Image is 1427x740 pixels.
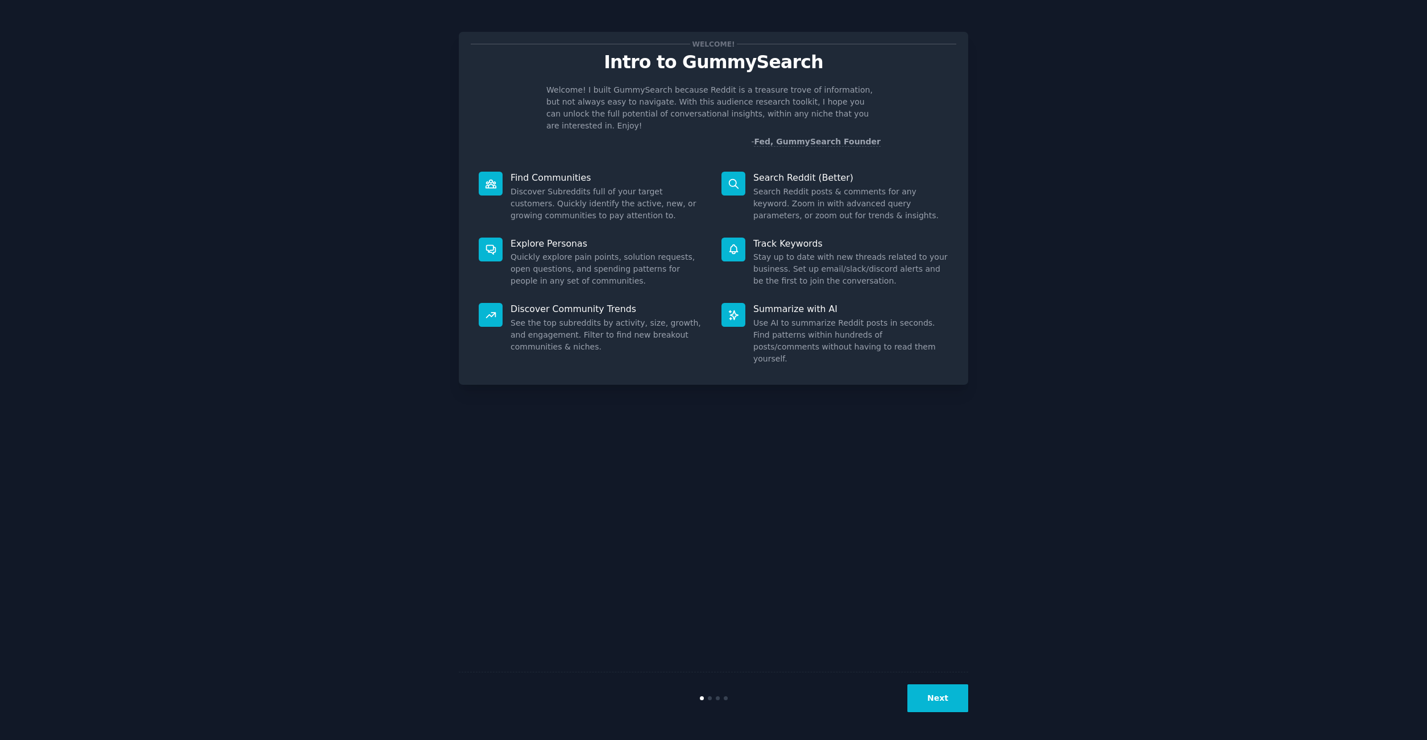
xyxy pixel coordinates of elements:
p: Search Reddit (Better) [753,172,948,184]
p: Welcome! I built GummySearch because Reddit is a treasure trove of information, but not always ea... [546,84,881,132]
p: Intro to GummySearch [471,52,956,72]
p: Summarize with AI [753,303,948,315]
button: Next [907,684,968,712]
dd: See the top subreddits by activity, size, growth, and engagement. Filter to find new breakout com... [511,317,706,353]
p: Discover Community Trends [511,303,706,315]
a: Fed, GummySearch Founder [754,137,881,147]
dd: Quickly explore pain points, solution requests, open questions, and spending patterns for people ... [511,251,706,287]
div: - [751,136,881,148]
span: Welcome! [690,38,737,50]
dd: Search Reddit posts & comments for any keyword. Zoom in with advanced query parameters, or zoom o... [753,186,948,222]
dd: Discover Subreddits full of your target customers. Quickly identify the active, new, or growing c... [511,186,706,222]
p: Find Communities [511,172,706,184]
dd: Stay up to date with new threads related to your business. Set up email/slack/discord alerts and ... [753,251,948,287]
p: Track Keywords [753,238,948,250]
p: Explore Personas [511,238,706,250]
dd: Use AI to summarize Reddit posts in seconds. Find patterns within hundreds of posts/comments with... [753,317,948,365]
